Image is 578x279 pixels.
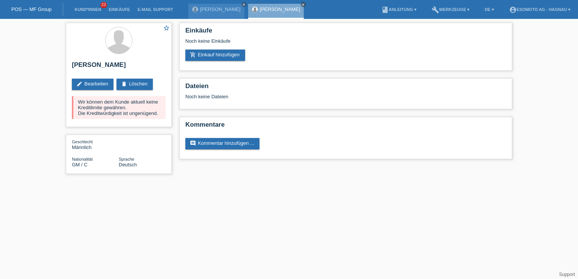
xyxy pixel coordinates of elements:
i: comment [190,140,196,146]
a: star_border [163,25,170,33]
a: Support [559,272,575,277]
i: build [432,6,439,14]
span: Geschlecht [72,139,93,144]
i: close [301,3,305,6]
a: [PERSON_NAME] [200,6,241,12]
a: [PERSON_NAME] [260,6,300,12]
a: bookAnleitung ▾ [378,7,420,12]
a: POS — MF Group [11,6,51,12]
a: close [301,2,306,7]
h2: [PERSON_NAME] [72,61,166,73]
span: Deutsch [119,162,137,167]
a: account_circleEsomoto AG - Hagnau ▾ [505,7,574,12]
i: book [381,6,389,14]
h2: Dateien [185,82,506,94]
h2: Kommentare [185,121,506,132]
a: E-Mail Support [134,7,177,12]
h2: Einkäufe [185,27,506,38]
span: Nationalität [72,157,93,161]
i: add_shopping_cart [190,52,196,58]
div: Noch keine Einkäufe [185,38,506,50]
a: add_shopping_cartEinkauf hinzufügen [185,50,245,61]
a: Einkäufe [105,7,134,12]
a: close [241,2,247,7]
i: close [242,3,246,6]
span: Gambia / C / 28.04.2003 [72,162,87,167]
a: editBearbeiten [72,79,113,90]
i: star_border [163,25,170,31]
div: Noch keine Dateien [185,94,416,99]
div: Wir können dem Kunde aktuell keine Kreditlimite gewähren. Die Kreditwürdigkeit ist ungenügend. [72,96,166,119]
a: deleteLöschen [117,79,153,90]
span: 23 [100,2,107,8]
div: Männlich [72,139,119,150]
i: account_circle [509,6,517,14]
a: Kund*innen [71,7,105,12]
i: edit [76,81,82,87]
a: commentKommentar hinzufügen ... [185,138,259,149]
i: delete [121,81,127,87]
a: DE ▾ [481,7,497,12]
span: Sprache [119,157,134,161]
a: buildWerkzeuge ▾ [428,7,474,12]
